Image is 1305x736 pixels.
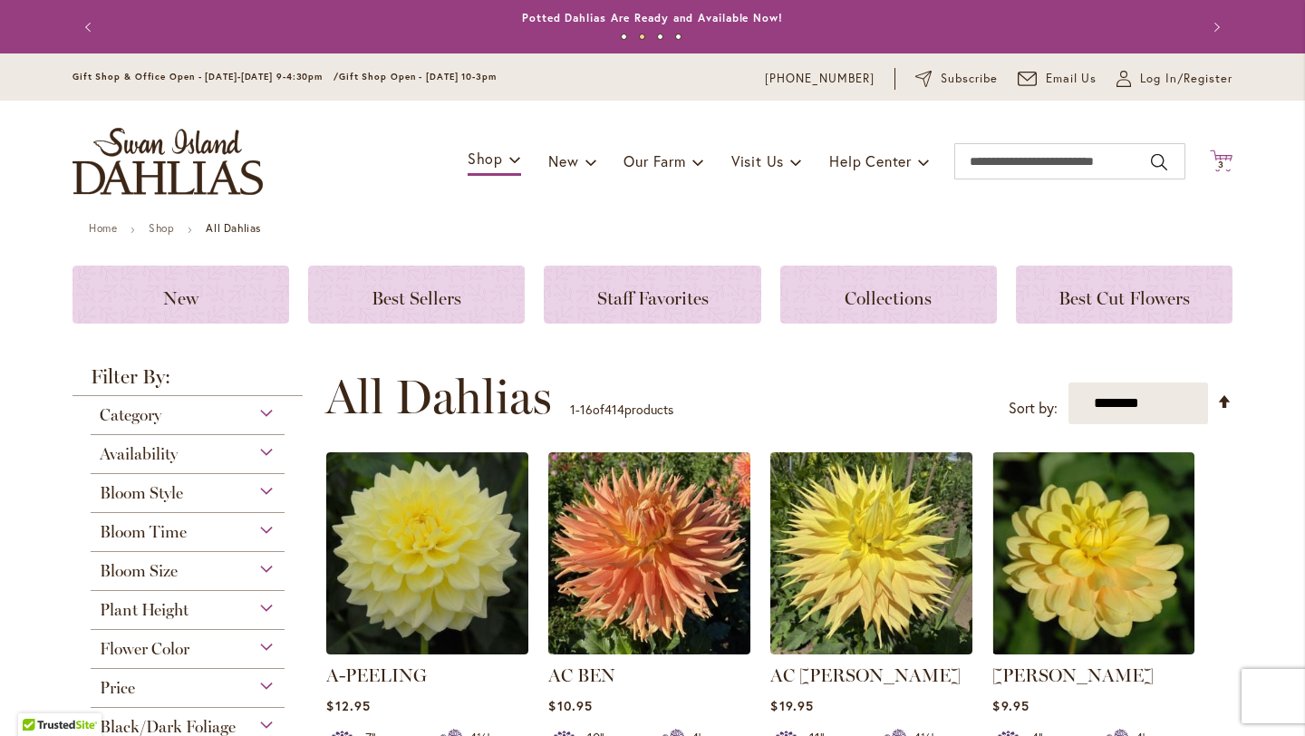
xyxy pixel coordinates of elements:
img: AC BEN [548,452,750,654]
a: [PHONE_NUMBER] [765,70,875,88]
span: 16 [580,401,593,418]
button: Next [1196,9,1232,45]
span: Gift Shop & Office Open - [DATE]-[DATE] 9-4:30pm / [72,71,339,82]
a: A-Peeling [326,641,528,658]
span: Bloom Style [100,483,183,503]
a: AC BEN [548,641,750,658]
button: 3 [1210,150,1232,174]
span: Best Sellers [372,287,461,309]
span: New [548,151,578,170]
span: $12.95 [326,697,370,714]
span: Category [100,405,161,425]
span: Email Us [1046,70,1097,88]
span: Bloom Time [100,522,187,542]
span: Help Center [829,151,912,170]
span: Best Cut Flowers [1058,287,1190,309]
span: 414 [604,401,624,418]
button: Previous [72,9,109,45]
a: Shop [149,221,174,235]
a: store logo [72,128,263,195]
span: All Dahlias [325,370,552,424]
img: AC Jeri [770,452,972,654]
a: AHOY MATEY [992,641,1194,658]
img: AHOY MATEY [992,452,1194,654]
span: Plant Height [100,600,188,620]
a: New [72,266,289,324]
a: A-PEELING [326,664,427,686]
a: AC [PERSON_NAME] [770,664,961,686]
span: $19.95 [770,697,813,714]
strong: All Dahlias [206,221,261,235]
span: $10.95 [548,697,592,714]
a: Staff Favorites [544,266,760,324]
iframe: Launch Accessibility Center [14,672,64,722]
span: Visit Us [731,151,784,170]
a: Email Us [1018,70,1097,88]
a: AC BEN [548,664,615,686]
span: 1 [570,401,575,418]
a: Log In/Register [1116,70,1232,88]
span: New [163,287,198,309]
span: Availability [100,444,178,464]
span: Collections [845,287,932,309]
label: Sort by: [1009,392,1058,425]
img: A-Peeling [326,452,528,654]
button: 3 of 4 [657,34,663,40]
strong: Filter By: [72,367,303,396]
a: Subscribe [915,70,998,88]
span: Shop [468,149,503,168]
a: Home [89,221,117,235]
a: Collections [780,266,997,324]
a: Best Cut Flowers [1016,266,1232,324]
span: Subscribe [941,70,998,88]
a: [PERSON_NAME] [992,664,1154,686]
a: Potted Dahlias Are Ready and Available Now! [522,11,783,24]
a: Best Sellers [308,266,525,324]
span: Staff Favorites [597,287,709,309]
span: 3 [1218,159,1224,170]
a: AC Jeri [770,641,972,658]
button: 1 of 4 [621,34,627,40]
span: Log In/Register [1140,70,1232,88]
p: - of products [570,395,673,424]
span: Flower Color [100,639,189,659]
button: 2 of 4 [639,34,645,40]
button: 4 of 4 [675,34,681,40]
span: Price [100,678,135,698]
span: Our Farm [623,151,685,170]
span: Bloom Size [100,561,178,581]
span: Gift Shop Open - [DATE] 10-3pm [339,71,497,82]
span: $9.95 [992,697,1029,714]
